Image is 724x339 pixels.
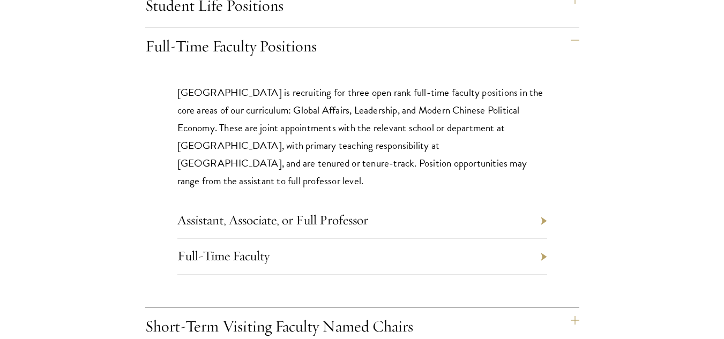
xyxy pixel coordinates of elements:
p: [GEOGRAPHIC_DATA] is recruiting for three open rank full-time faculty positions in the core areas... [177,84,547,190]
a: Full-Time Faculty [177,247,270,264]
a: Assistant, Associate, or Full Professor [177,212,368,228]
h4: Full-Time Faculty Positions [145,27,579,67]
